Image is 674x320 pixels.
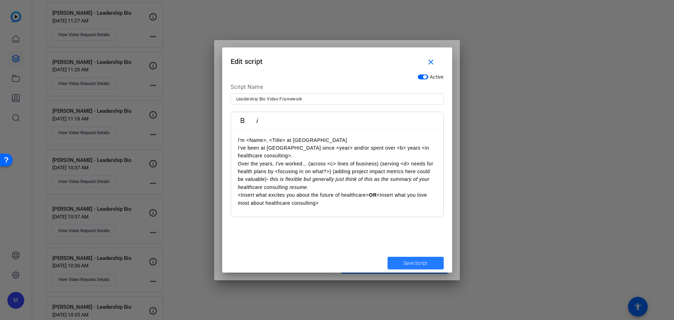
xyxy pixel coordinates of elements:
[236,113,249,128] button: Bold (Ctrl+B)
[238,160,436,191] p: Over the years, I've worked... (across <c> lines of business) (serving <d> needs for health plans...
[236,95,438,103] input: Enter Script Name
[238,191,436,207] p: <Insert what excites you about the future of healthcare> <Insert what you love most about healthc...
[222,47,452,70] h1: Edit script
[251,113,264,128] button: Italic (Ctrl+I)
[238,176,430,190] em: - this is flexible but generally just think of this as the summary of your healthcare consulting ...
[388,257,444,269] button: Save Script
[403,260,428,267] span: Save Script
[427,58,435,67] mat-icon: close
[430,74,444,80] span: Active
[369,192,377,198] strong: OR
[238,144,436,160] p: I've been at [GEOGRAPHIC_DATA] since <year> and/or spent over <b> years <in healthcare consulting>.
[238,136,436,144] p: I'm <Name>, <Title> at [GEOGRAPHIC_DATA]
[231,83,444,93] div: Script Name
